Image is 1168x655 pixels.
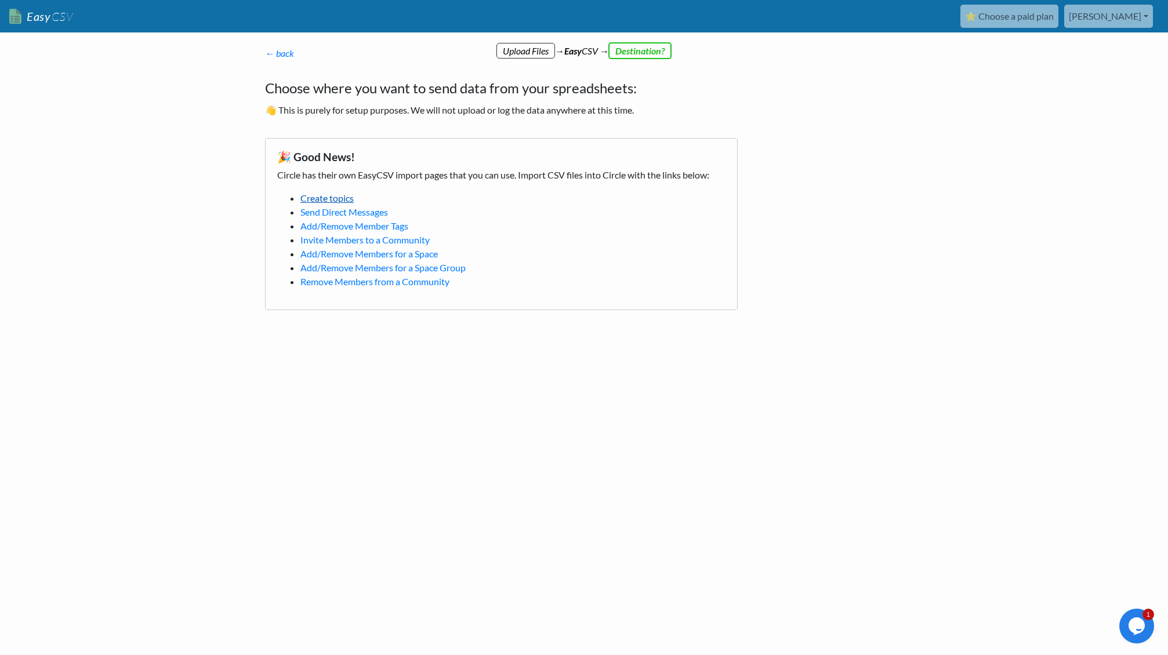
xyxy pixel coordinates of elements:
[277,150,726,163] h6: 🎉 Good News!
[300,262,466,273] a: Add/Remove Members for a Space Group
[1119,609,1156,643] iframe: chat widget
[9,5,73,28] a: EasyCSV
[265,48,294,59] a: ← back
[1064,5,1153,28] a: [PERSON_NAME]
[960,5,1058,28] a: ⭐ Choose a paid plan
[300,220,408,231] a: Add/Remove Member Tags
[50,9,73,24] span: CSV
[300,234,430,245] a: Invite Members to a Community
[300,192,354,203] a: Create topics
[300,276,449,287] a: Remove Members from a Community
[300,248,438,259] a: Add/Remove Members for a Space
[265,103,738,117] p: 👋 This is purely for setup purposes. We will not upload or log the data anywhere at this time.
[300,206,388,217] a: Send Direct Messages
[253,32,915,58] div: → CSV →
[265,78,738,99] h4: Choose where you want to send data from your spreadsheets:
[277,168,726,182] p: Circle has their own EasyCSV import pages that you can use. Import CSV files into Circle with the...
